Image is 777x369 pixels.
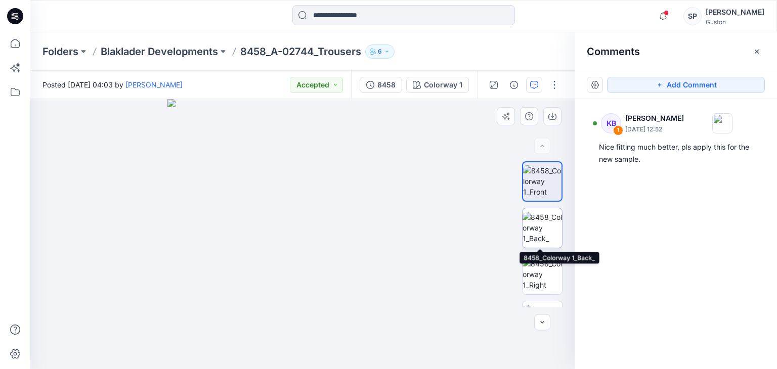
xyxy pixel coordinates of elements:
button: 6 [365,44,395,59]
div: KB [601,113,621,133]
span: Posted [DATE] 04:03 by [42,79,183,90]
button: Colorway 1 [406,77,469,93]
p: 6 [378,46,382,57]
div: Nice fitting much better, pls apply this for the new sample. [599,141,753,165]
button: Details [506,77,522,93]
h2: Comments [587,45,640,58]
div: SP [683,7,702,25]
div: Guston [706,18,764,26]
button: Add Comment [607,77,765,93]
div: [PERSON_NAME] [706,6,764,18]
p: [DATE] 12:52 [625,124,684,134]
div: 8458 [377,79,396,90]
img: eyJhbGciOiJIUzI1NiIsImtpZCI6IjAiLCJzbHQiOiJzZXMiLCJ0eXAiOiJKV1QifQ.eyJkYXRhIjp7InR5cGUiOiJzdG9yYW... [167,99,438,369]
div: Colorway 1 [424,79,462,90]
p: [PERSON_NAME] [625,112,684,124]
img: 8458_Colorway 1_Left [523,305,562,337]
a: Folders [42,44,78,59]
img: 8458_Colorway 1_Front [523,165,562,197]
a: Blaklader Developments [101,44,218,59]
div: 1 [613,125,623,135]
a: [PERSON_NAME] [125,80,183,89]
img: 8458_Colorway 1_Right [523,258,562,290]
button: 8458 [360,77,402,93]
img: 8458_Colorway 1_Back_ [523,212,562,244]
p: 8458_A-02744_Trousers [240,44,361,59]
